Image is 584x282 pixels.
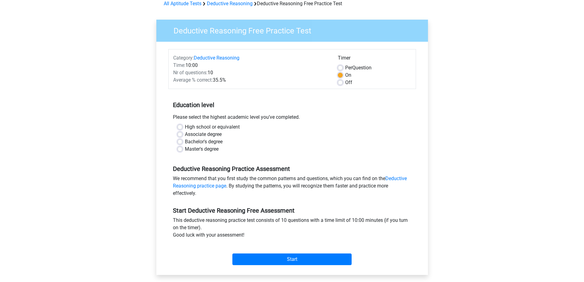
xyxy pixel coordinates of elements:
[185,131,222,138] label: Associate degree
[173,77,213,83] span: Average % correct:
[173,207,411,214] h5: Start Deductive Reasoning Free Assessment
[185,123,240,131] label: High school or equivalent
[166,24,423,36] h3: Deductive Reasoning Free Practice Test
[173,165,411,172] h5: Deductive Reasoning Practice Assessment
[207,1,253,6] a: Deductive Reasoning
[194,55,239,61] a: Deductive Reasoning
[185,145,219,153] label: Master's degree
[345,79,352,86] label: Off
[169,76,333,84] div: 35.5%
[168,217,416,241] div: This deductive reasoning practice test consists of 10 questions with a time limit of 10:00 minute...
[345,71,351,79] label: On
[173,62,185,68] span: Time:
[169,69,333,76] div: 10
[168,175,416,199] div: We recommend that you first study the common patterns and questions, which you can find on the . ...
[185,138,223,145] label: Bachelor's degree
[232,253,352,265] input: Start
[173,70,208,75] span: Nr of questions:
[168,114,416,123] div: Please select the highest academic level you’ve completed.
[164,1,201,6] a: All Aptitude Tests
[169,62,333,69] div: 10:00
[173,99,411,111] h5: Education level
[345,65,352,71] span: Per
[338,54,411,64] div: Timer
[345,64,372,71] label: Question
[173,55,194,61] span: Category:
